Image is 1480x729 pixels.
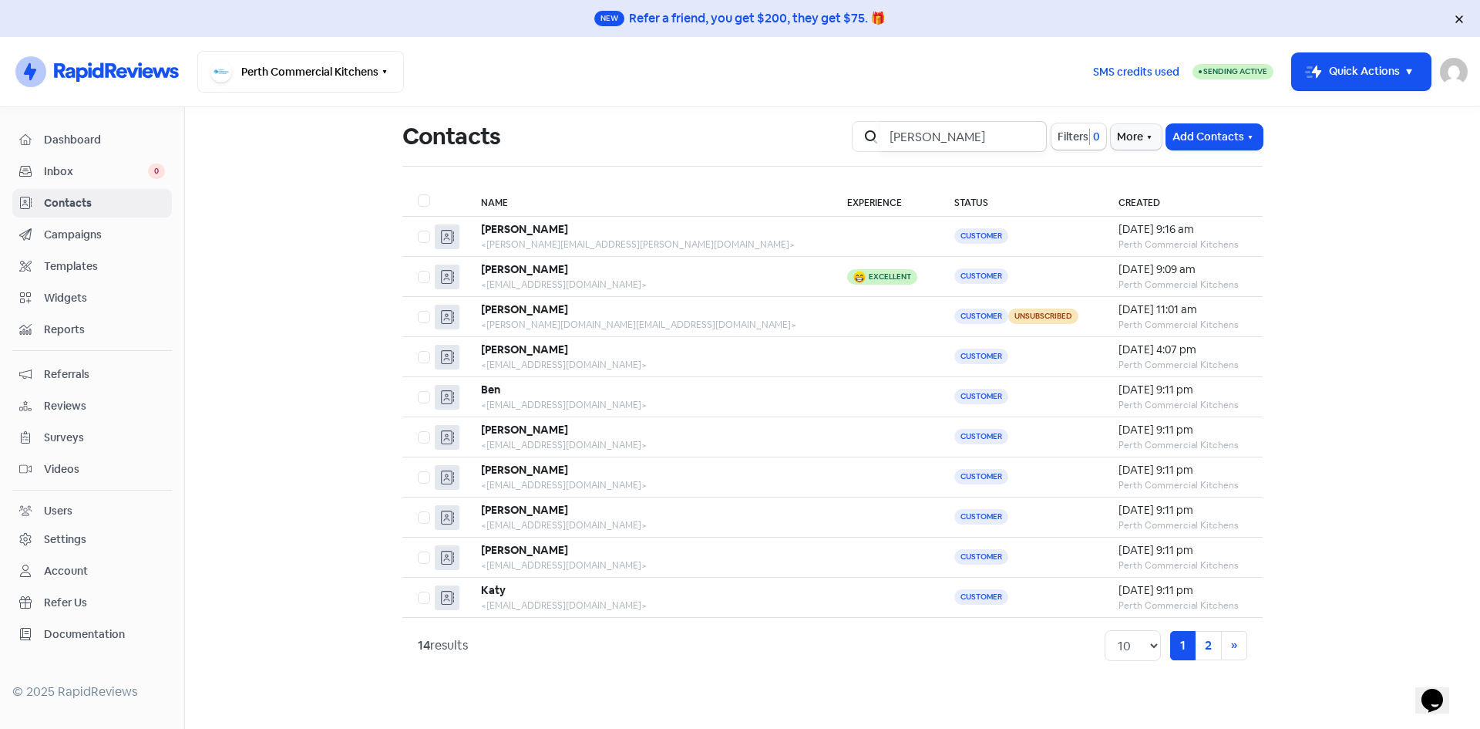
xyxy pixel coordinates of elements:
[1118,221,1247,238] div: [DATE] 9:16 am
[418,636,468,655] div: results
[44,595,165,611] span: Refer Us
[44,322,165,338] span: Reports
[1192,62,1273,81] a: Sending Active
[481,398,816,412] div: <[EMAIL_ADDRESS][DOMAIN_NAME]>
[594,11,624,26] span: New
[481,358,816,372] div: <[EMAIL_ADDRESS][DOMAIN_NAME]>
[1093,64,1179,80] span: SMS credits used
[481,583,506,597] b: Katy
[1170,631,1196,660] a: 1
[481,438,816,452] div: <[EMAIL_ADDRESS][DOMAIN_NAME]>
[954,509,1008,525] span: Customer
[12,455,172,484] a: Videos
[12,360,172,389] a: Referrals
[481,222,568,236] b: [PERSON_NAME]
[1090,129,1100,145] span: 0
[481,543,568,557] b: [PERSON_NAME]
[1111,124,1162,150] button: More
[12,525,172,554] a: Settings
[12,316,172,344] a: Reports
[1203,66,1267,76] span: Sending Active
[12,157,172,186] a: Inbox 0
[1118,318,1247,332] div: Perth Commercial Kitchens
[481,478,816,492] div: <[EMAIL_ADDRESS][DOMAIN_NAME]>
[954,309,1008,324] span: Customer
[1231,637,1237,653] span: »
[1118,262,1247,278] div: [DATE] 9:09 am
[12,189,172,218] a: Contacts
[1118,398,1247,412] div: Perth Commercial Kitchens
[1118,462,1247,478] div: [DATE] 9:11 pm
[44,227,165,243] span: Campaigns
[629,9,886,28] div: Refer a friend, you get $200, they get $75. 🎁
[869,273,911,281] div: Excellent
[880,121,1047,152] input: Search
[12,497,172,525] a: Users
[1118,358,1247,372] div: Perth Commercial Kitchens
[954,349,1008,364] span: Customer
[12,392,172,420] a: Reviews
[481,278,816,292] div: <[EMAIL_ADDRESS][DOMAIN_NAME]>
[481,559,816,572] div: <[EMAIL_ADDRESS][DOMAIN_NAME]>
[44,398,165,414] span: Reviews
[954,429,1008,444] span: Customer
[1118,559,1247,572] div: Perth Commercial Kitchens
[44,626,165,643] span: Documentation
[1058,129,1088,145] span: Filters
[939,185,1103,217] th: Status
[832,185,939,217] th: Experience
[1118,438,1247,452] div: Perth Commercial Kitchens
[12,126,172,154] a: Dashboard
[197,51,404,93] button: Perth Commercial Kitchens
[12,683,172,701] div: © 2025 RapidReviews
[954,228,1008,244] span: Customer
[12,221,172,249] a: Campaigns
[1051,123,1106,150] button: Filters0
[1221,631,1247,660] a: Next
[481,503,568,517] b: [PERSON_NAME]
[44,164,148,180] span: Inbox
[1118,278,1247,292] div: Perth Commercial Kitchens
[418,637,430,653] strong: 14
[481,463,568,477] b: [PERSON_NAME]
[44,258,165,275] span: Templates
[148,164,165,179] span: 0
[44,366,165,383] span: Referrals
[12,424,172,452] a: Surveys
[1118,502,1247,518] div: [DATE] 9:11 pm
[44,503,72,519] div: Users
[954,549,1008,565] span: Customer
[481,318,816,332] div: <[PERSON_NAME][DOMAIN_NAME][EMAIL_ADDRESS][DOMAIN_NAME]>
[44,195,165,211] span: Contacts
[44,430,165,446] span: Surveys
[1080,62,1192,79] a: SMS credits used
[1118,382,1247,398] div: [DATE] 9:11 pm
[12,252,172,281] a: Templates
[12,557,172,586] a: Account
[12,589,172,617] a: Refer Us
[1118,478,1247,492] div: Perth Commercial Kitchens
[1440,58,1468,86] img: User
[44,532,86,548] div: Settings
[954,469,1008,484] span: Customer
[1166,124,1263,150] button: Add Contacts
[44,563,88,579] div: Account
[954,589,1008,605] span: Customer
[1292,53,1431,90] button: Quick Actions
[44,132,165,148] span: Dashboard
[1415,667,1465,714] iframe: chat widget
[1118,582,1247,599] div: [DATE] 9:11 pm
[481,262,568,276] b: [PERSON_NAME]
[1103,185,1263,217] th: Created
[466,185,832,217] th: Name
[1118,342,1247,358] div: [DATE] 4:07 pm
[481,383,500,397] b: Ben
[954,389,1008,404] span: Customer
[481,599,816,613] div: <[EMAIL_ADDRESS][DOMAIN_NAME]>
[1008,309,1078,324] span: Unsubscribed
[481,302,568,316] b: [PERSON_NAME]
[1118,518,1247,532] div: Perth Commercial Kitchens
[481,343,568,356] b: [PERSON_NAME]
[1118,422,1247,438] div: [DATE] 9:11 pm
[954,268,1008,284] span: Customer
